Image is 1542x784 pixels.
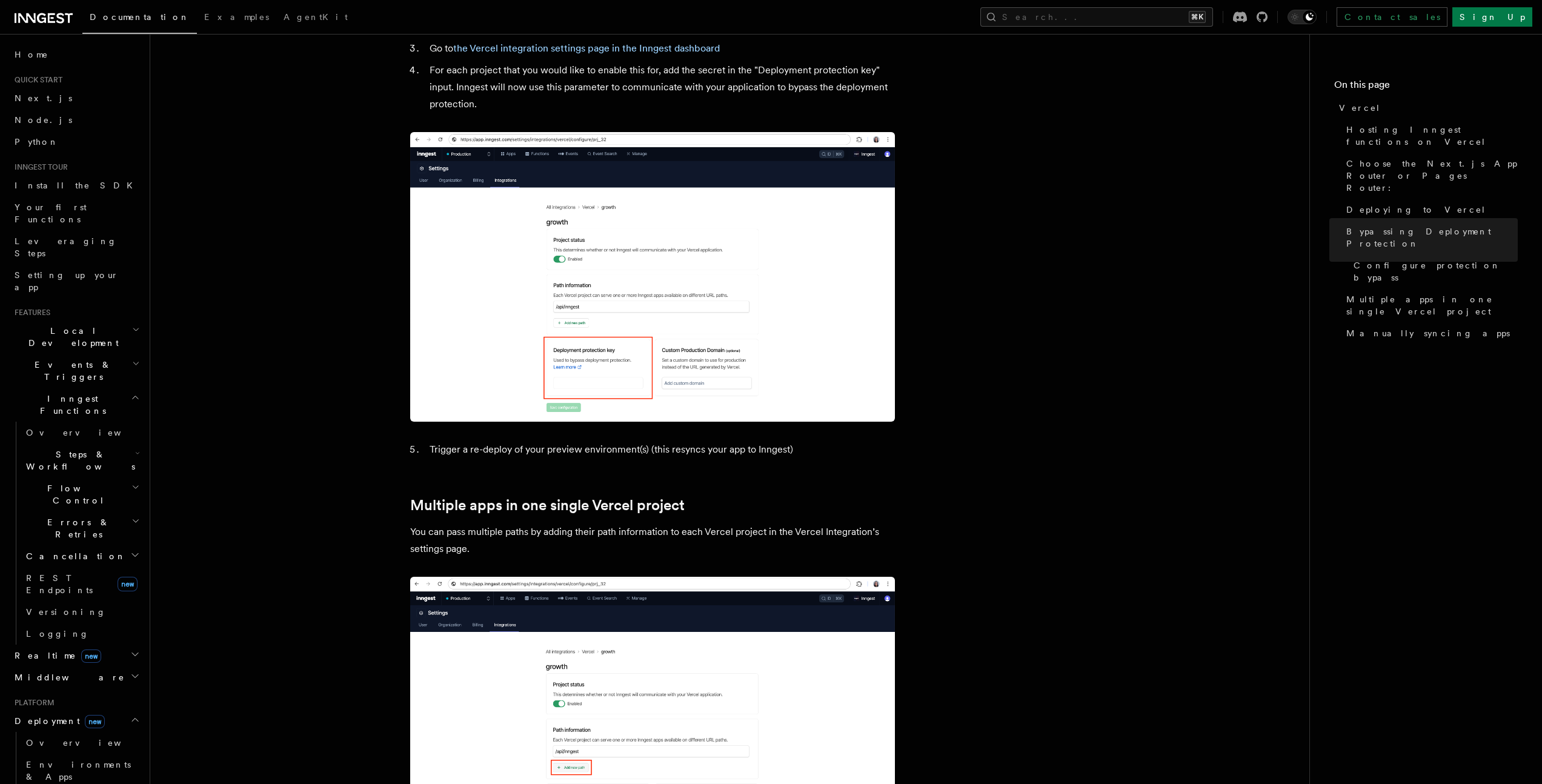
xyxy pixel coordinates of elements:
h4: On this page [1334,78,1518,97]
button: Local Development [10,320,142,354]
span: Deployment [10,715,105,727]
span: Setting up your app [15,270,119,292]
a: Contact sales [1337,7,1447,27]
span: Inngest tour [10,162,68,172]
li: Trigger a re-deploy of your preview environment(s) (this resyncs your app to Inngest) [426,441,895,458]
li: For each project that you would like to enable this for, add the secret in the "Deployment protec... [426,62,895,113]
span: Flow Control [21,482,131,507]
span: Hosting Inngest functions on Vercel [1346,124,1518,148]
button: Toggle dark mode [1288,10,1317,24]
a: Examples [197,4,276,33]
span: Environments & Apps [26,760,131,782]
a: REST Endpointsnew [21,567,142,601]
li: Go to [426,40,895,57]
a: Multiple apps in one single Vercel project [410,497,685,514]
a: Python [10,131,142,153]
button: Flow Control [21,477,142,511]
a: Configure protection bypass [1349,254,1518,288]
span: Features [10,308,50,317]
span: new [85,715,105,728]
span: Python [15,137,59,147]
button: Search...⌘K [980,7,1213,27]
span: Bypassing Deployment Protection [1346,225,1518,250]
span: Overview [26,428,151,437]
span: Events & Triggers [10,359,132,383]
span: Manually syncing apps [1346,327,1510,339]
span: new [81,649,101,663]
button: Realtimenew [10,645,142,666]
div: Inngest Functions [10,422,142,645]
p: You can pass multiple paths by adding their path information to each Vercel project in the Vercel... [410,523,895,557]
a: Versioning [21,601,142,623]
span: Logging [26,629,89,639]
span: Middleware [10,671,125,683]
kbd: ⌘K [1189,11,1206,23]
a: Setting up your app [10,264,142,298]
span: Realtime [10,649,101,662]
a: Logging [21,623,142,645]
a: Manually syncing apps [1341,322,1518,344]
span: REST Endpoints [26,573,93,595]
a: Sign Up [1452,7,1532,27]
span: Errors & Retries [21,516,131,540]
button: Middleware [10,666,142,688]
span: Platform [10,698,55,708]
span: Cancellation [21,550,126,562]
a: Node.js [10,109,142,131]
span: Overview [26,738,151,748]
button: Cancellation [21,545,142,567]
a: AgentKit [276,4,355,33]
span: Steps & Workflows [21,448,135,473]
span: Home [15,48,48,61]
span: Documentation [90,12,190,22]
a: Vercel [1334,97,1518,119]
a: Leveraging Steps [10,230,142,264]
a: Hosting Inngest functions on Vercel [1341,119,1518,153]
span: Choose the Next.js App Router or Pages Router: [1346,158,1518,194]
span: Leveraging Steps [15,236,117,258]
span: Inngest Functions [10,393,131,417]
button: Steps & Workflows [21,443,142,477]
span: AgentKit [284,12,348,22]
span: Next.js [15,93,72,103]
a: Multiple apps in one single Vercel project [1341,288,1518,322]
span: Deploying to Vercel [1346,204,1486,216]
span: Versioning [26,607,106,617]
button: Inngest Functions [10,388,142,422]
img: A Vercel protection bypass secret added in the Inngest dashboard [410,132,895,422]
a: Home [10,44,142,65]
span: Quick start [10,75,62,85]
span: Your first Functions [15,202,87,224]
button: Deploymentnew [10,710,142,732]
a: Deploying to Vercel [1341,199,1518,221]
span: Multiple apps in one single Vercel project [1346,293,1518,317]
span: new [118,577,138,591]
span: Install the SDK [15,181,140,190]
a: Documentation [82,4,197,34]
a: Bypassing Deployment Protection [1341,221,1518,254]
a: Choose the Next.js App Router or Pages Router: [1341,153,1518,199]
span: Node.js [15,115,72,125]
a: Overview [21,422,142,443]
a: Overview [21,732,142,754]
span: Local Development [10,325,132,349]
a: Install the SDK [10,174,142,196]
button: Events & Triggers [10,354,142,388]
span: Vercel [1339,102,1381,114]
a: the Vercel integration settings page in the Inngest dashboard [453,42,720,54]
span: Configure protection bypass [1354,259,1518,284]
span: Examples [204,12,269,22]
a: Your first Functions [10,196,142,230]
a: Next.js [10,87,142,109]
button: Errors & Retries [21,511,142,545]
